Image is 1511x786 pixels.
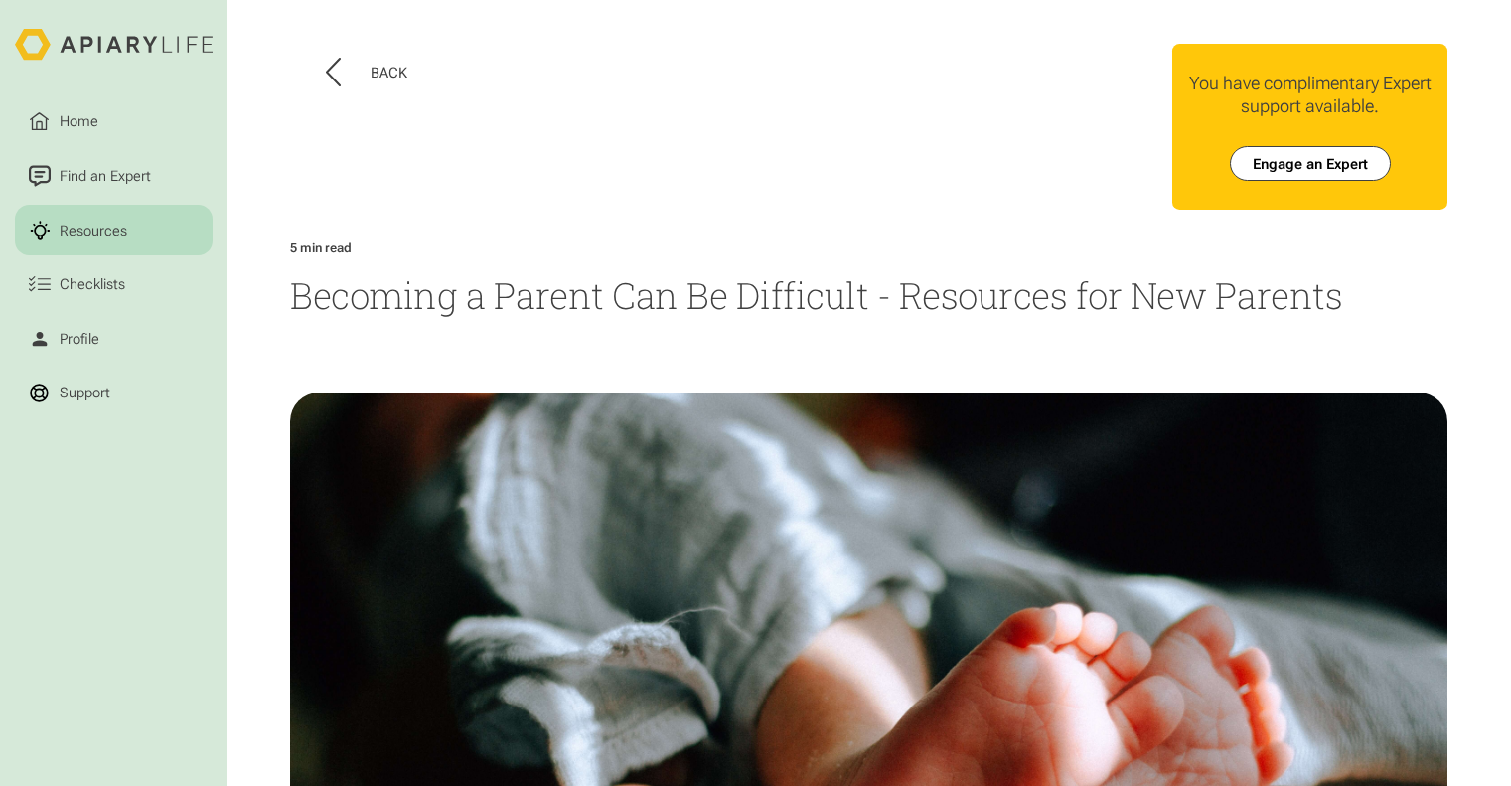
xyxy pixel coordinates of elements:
div: Back [371,64,407,81]
div: Profile [56,328,102,350]
div: You have complimentary Expert support available. [1187,73,1434,118]
div: Resources [56,220,130,241]
div: 5 min read [290,240,352,255]
a: Home [15,96,213,147]
a: Find an Expert [15,151,213,202]
a: Support [15,368,213,418]
div: Home [56,111,101,133]
a: Engage an Expert [1230,146,1391,181]
a: Checklists [15,259,213,310]
div: Support [56,383,113,404]
div: Checklists [56,273,128,295]
button: Back [326,58,406,86]
a: Resources [15,205,213,255]
h1: Becoming a Parent Can Be Difficult - Resources for New Parents [290,271,1447,320]
a: Profile [15,313,213,364]
div: Find an Expert [56,165,154,187]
